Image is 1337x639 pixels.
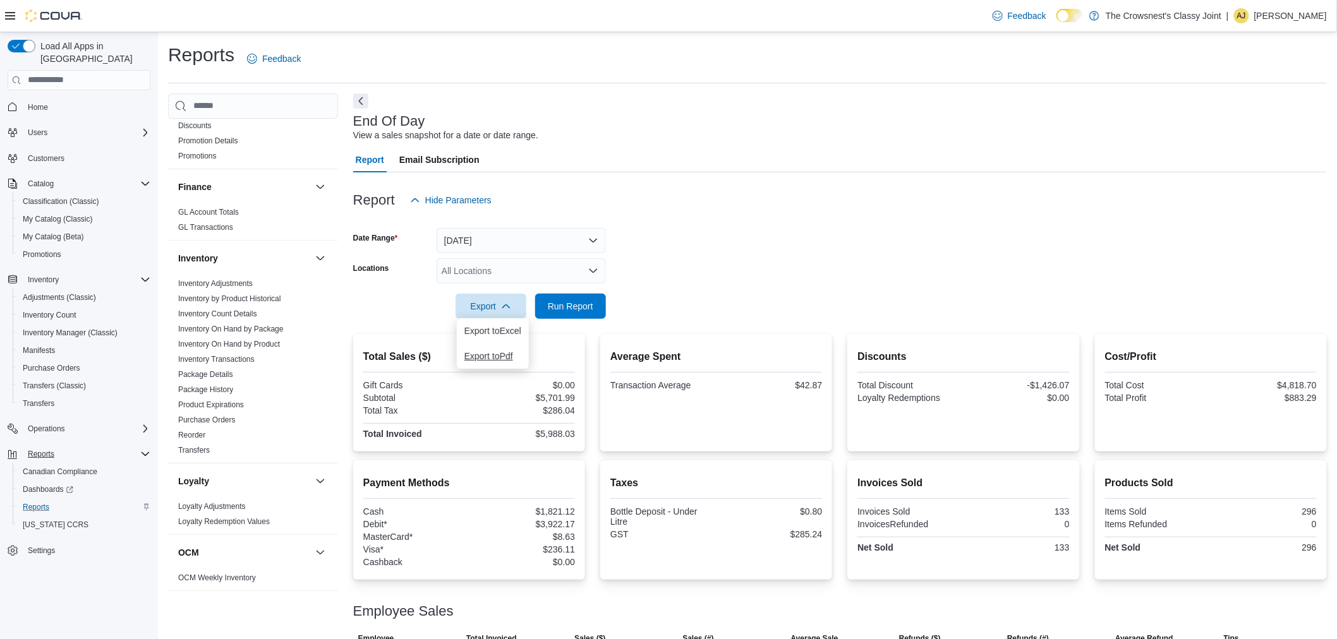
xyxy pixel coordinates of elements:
[399,147,480,172] span: Email Subscription
[18,343,150,358] span: Manifests
[18,343,60,358] a: Manifests
[178,355,255,364] a: Inventory Transactions
[18,247,150,262] span: Promotions
[23,196,99,206] span: Classification (Classic)
[178,309,257,319] span: Inventory Count Details
[168,276,338,463] div: Inventory
[363,475,575,491] h2: Payment Methods
[1237,8,1246,23] span: AJ
[178,121,212,131] span: Discounts
[178,152,217,160] a: Promotions
[178,517,270,527] span: Loyalty Redemption Values
[966,542,1070,552] div: 133
[548,300,593,313] span: Run Report
[1213,542,1317,552] div: 296
[13,516,155,534] button: [US_STATE] CCRS
[313,251,328,266] button: Inventory
[610,349,822,364] h2: Average Spent
[18,325,150,340] span: Inventory Manager (Classic)
[242,46,306,71] a: Feedback
[178,325,284,333] a: Inventory On Hand by Package
[178,181,310,193] button: Finance
[178,354,255,364] span: Inventory Transactions
[178,208,239,217] a: GL Account Totals
[178,207,239,217] span: GL Account Totals
[18,290,101,305] a: Adjustments (Classic)
[610,380,714,390] div: Transaction Average
[18,212,150,227] span: My Catalog (Classic)
[178,475,209,487] h3: Loyalty
[471,405,575,415] div: $286.04
[178,415,236,425] span: Purchase Orders
[363,519,467,529] div: Debit*
[353,114,425,129] h3: End Of Day
[18,464,150,479] span: Canadian Compliance
[23,421,150,436] span: Operations
[13,463,155,481] button: Canadian Compliance
[178,546,199,559] h3: OCM
[535,294,606,319] button: Run Report
[178,339,280,349] span: Inventory On Hand by Product
[1213,393,1317,403] div: $883.29
[178,278,253,289] span: Inventory Adjustments
[23,543,60,558] a: Settings
[23,249,61,260] span: Promotions
[18,325,123,340] a: Inventory Manager (Classic)
[456,294,526,319] button: Export
[313,474,328,489] button: Loyalty
[8,93,150,593] nav: Complex example
[966,380,1070,390] div: -$1,426.07
[363,349,575,364] h2: Total Sales ($)
[3,541,155,559] button: Settings
[363,393,467,403] div: Subtotal
[464,351,521,361] span: Export to Pdf
[178,370,233,379] a: Package Details
[178,400,244,409] a: Product Expirations
[28,153,64,164] span: Customers
[18,499,150,515] span: Reports
[463,294,519,319] span: Export
[405,188,497,213] button: Hide Parameters
[178,400,244,410] span: Product Expirations
[719,506,823,517] div: $0.80
[719,529,823,539] div: $285.24
[23,176,59,191] button: Catalog
[363,544,467,554] div: Visa*
[178,445,210,455] span: Transfers
[28,546,55,556] span: Settings
[1254,8,1327,23] p: [PERSON_NAME]
[1213,519,1317,529] div: 0
[471,393,575,403] div: $5,701.99
[168,205,338,240] div: Finance
[23,421,70,436] button: Operations
[23,125,52,140] button: Users
[1105,349,1317,364] h2: Cost/Profit
[353,129,538,142] div: View a sales snapshot for a date or date range.
[13,210,155,228] button: My Catalog (Classic)
[363,532,467,542] div: MasterCard*
[857,393,961,403] div: Loyalty Redemptions
[13,498,155,516] button: Reports
[23,310,76,320] span: Inventory Count
[178,151,217,161] span: Promotions
[178,475,310,487] button: Loyalty
[18,361,150,376] span: Purchase Orders
[23,99,150,115] span: Home
[18,464,102,479] a: Canadian Compliance
[857,542,893,552] strong: Net Sold
[23,398,54,409] span: Transfers
[23,502,49,512] span: Reports
[18,378,150,393] span: Transfers (Classic)
[18,396,150,411] span: Transfers
[168,42,234,68] h1: Reports
[966,393,1070,403] div: $0.00
[178,431,205,439] a: Reorder
[1234,8,1249,23] div: Adrianna Janzen
[353,263,389,273] label: Locations
[3,445,155,463] button: Reports
[28,179,54,189] span: Catalog
[13,289,155,306] button: Adjustments (Classic)
[23,214,93,224] span: My Catalog (Classic)
[1105,475,1317,491] h2: Products Sold
[471,380,575,390] div: $0.00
